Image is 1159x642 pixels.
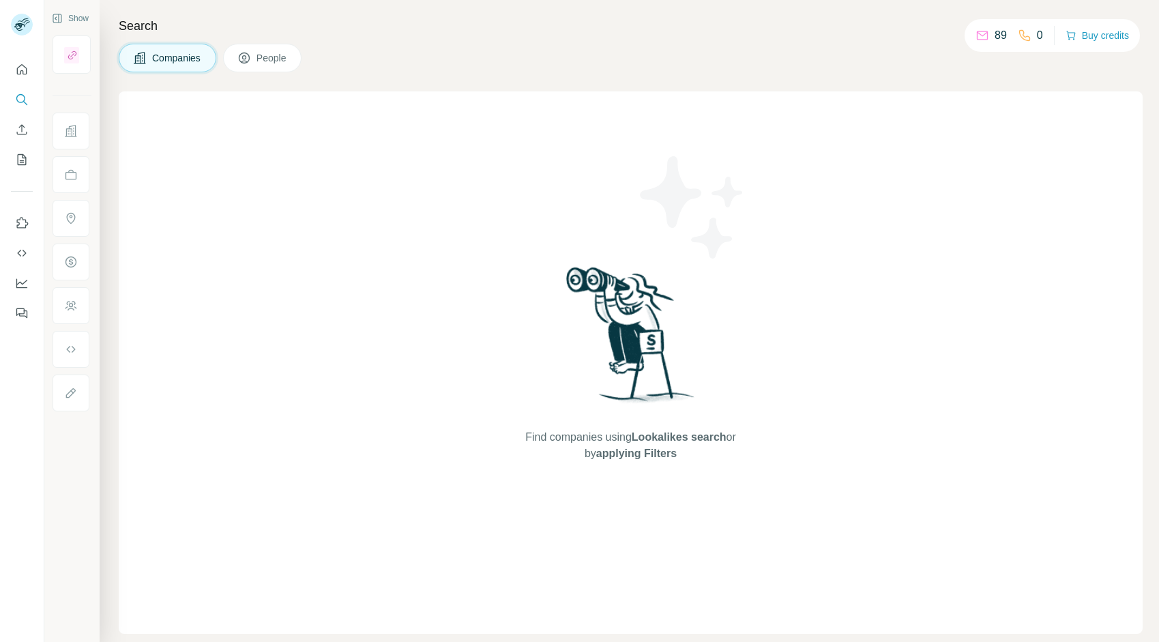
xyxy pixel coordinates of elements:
button: My lists [11,147,33,172]
span: applying Filters [596,448,677,459]
img: Surfe Illustration - Woman searching with binoculars [560,263,702,415]
button: Use Surfe API [11,241,33,265]
button: Show [42,8,98,29]
button: Quick start [11,57,33,82]
button: Search [11,87,33,112]
img: Surfe Illustration - Stars [631,146,754,269]
button: Enrich CSV [11,117,33,142]
span: Companies [152,51,202,65]
h4: Search [119,16,1143,35]
button: Feedback [11,301,33,325]
p: 89 [995,27,1007,44]
span: Lookalikes search [632,431,727,443]
p: 0 [1037,27,1043,44]
button: Dashboard [11,271,33,295]
span: People [256,51,288,65]
span: Find companies using or by [521,429,739,462]
button: Use Surfe on LinkedIn [11,211,33,235]
button: Buy credits [1066,26,1129,45]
